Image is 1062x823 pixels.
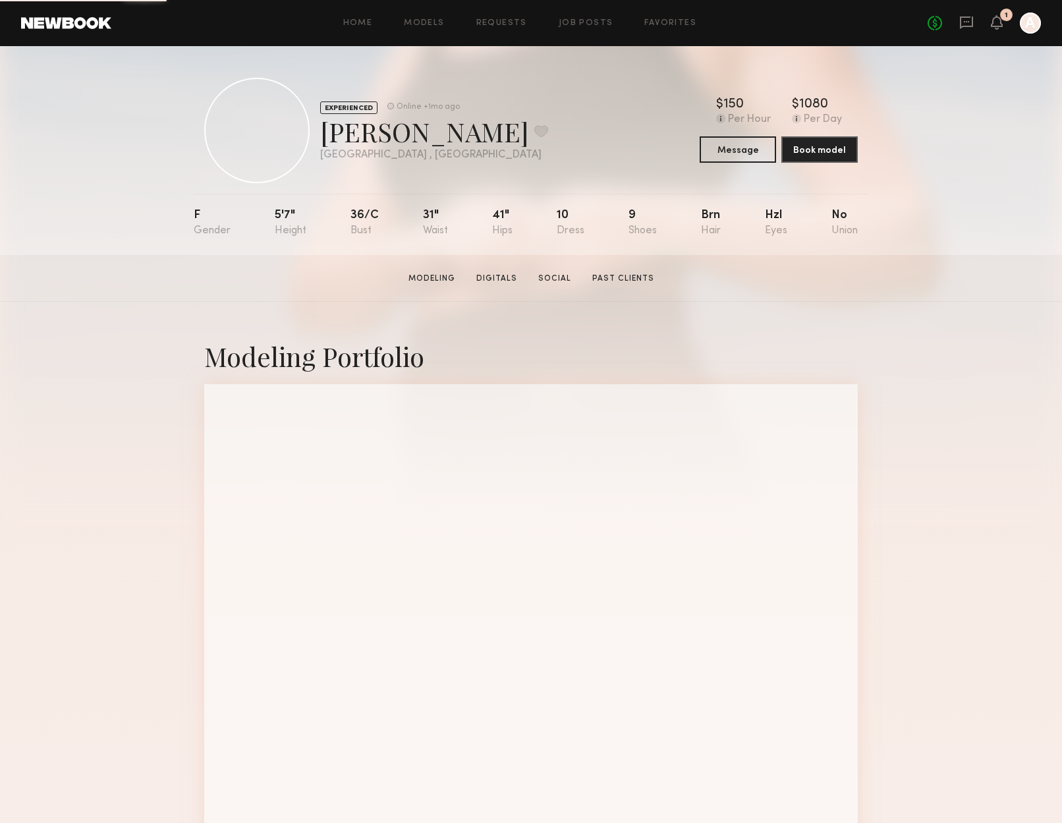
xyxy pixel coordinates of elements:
div: 150 [723,98,744,111]
a: Modeling [403,273,461,285]
div: 31" [423,210,448,237]
div: Hzl [765,210,787,237]
div: EXPERIENCED [320,101,377,114]
a: Job Posts [559,19,613,28]
div: Modeling Portfolio [204,339,858,374]
div: 5'7" [275,210,306,237]
div: No [831,210,858,237]
div: F [194,210,231,237]
div: 1 [1005,12,1008,19]
a: Home [343,19,373,28]
div: Brn [701,210,721,237]
div: 36/c [350,210,379,237]
div: $ [716,98,723,111]
div: 1080 [799,98,828,111]
a: Past Clients [587,273,659,285]
div: 41" [492,210,513,237]
div: Per Day [804,114,842,126]
div: [PERSON_NAME] [320,114,548,149]
div: $ [792,98,799,111]
a: Favorites [644,19,696,28]
a: Models [404,19,444,28]
div: Per Hour [728,114,771,126]
div: 9 [629,210,657,237]
button: Book model [781,136,858,163]
button: Message [700,136,776,163]
a: Requests [476,19,527,28]
div: [GEOGRAPHIC_DATA] , [GEOGRAPHIC_DATA] [320,150,548,161]
div: 10 [557,210,584,237]
div: Online +1mo ago [397,103,460,111]
a: A [1020,13,1041,34]
a: Digitals [471,273,522,285]
a: Social [533,273,576,285]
